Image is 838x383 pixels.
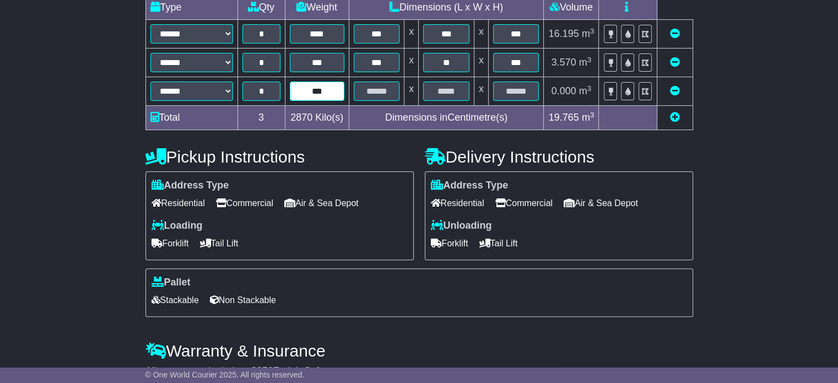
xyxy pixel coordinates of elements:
[216,195,273,212] span: Commercial
[285,106,349,130] td: Kilo(s)
[587,84,592,93] sup: 3
[200,235,239,252] span: Tail Lift
[284,195,359,212] span: Air & Sea Depot
[152,292,199,309] span: Stackable
[145,342,693,360] h4: Warranty & Insurance
[257,365,273,376] span: 250
[404,20,419,48] td: x
[579,85,592,96] span: m
[152,277,191,289] label: Pallet
[564,195,638,212] span: Air & Sea Depot
[549,112,579,123] span: 19.765
[152,195,205,212] span: Residential
[404,77,419,106] td: x
[549,28,579,39] span: 16.195
[290,112,312,123] span: 2870
[210,292,276,309] span: Non Stackable
[237,106,285,130] td: 3
[145,148,414,166] h4: Pickup Instructions
[552,85,576,96] span: 0.000
[145,370,305,379] span: © One World Courier 2025. All rights reserved.
[152,180,229,192] label: Address Type
[431,195,484,212] span: Residential
[495,195,553,212] span: Commercial
[474,77,488,106] td: x
[431,220,492,232] label: Unloading
[670,85,680,96] a: Remove this item
[431,180,509,192] label: Address Type
[552,57,576,68] span: 3.570
[670,112,680,123] a: Add new item
[582,28,594,39] span: m
[431,235,468,252] span: Forklift
[474,20,488,48] td: x
[579,57,592,68] span: m
[590,27,594,35] sup: 3
[404,48,419,77] td: x
[152,220,203,232] label: Loading
[474,48,488,77] td: x
[590,111,594,119] sup: 3
[670,57,680,68] a: Remove this item
[479,235,518,252] span: Tail Lift
[670,28,680,39] a: Remove this item
[145,106,237,130] td: Total
[145,365,693,377] div: All our quotes include a $ FreightSafe warranty.
[587,56,592,64] sup: 3
[152,235,189,252] span: Forklift
[582,112,594,123] span: m
[425,148,693,166] h4: Delivery Instructions
[349,106,544,130] td: Dimensions in Centimetre(s)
